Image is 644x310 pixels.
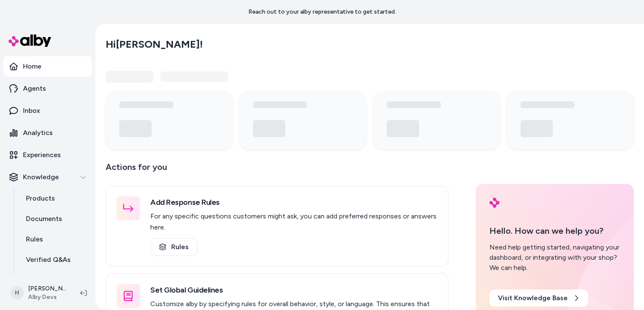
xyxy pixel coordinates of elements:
[106,38,203,51] h2: Hi [PERSON_NAME] !
[10,286,24,300] span: H
[23,106,40,116] p: Inbox
[3,145,92,165] a: Experiences
[489,242,620,273] div: Need help getting started, navigating your dashboard, or integrating with your shop? We can help.
[26,193,55,204] p: Products
[23,150,61,160] p: Experiences
[23,128,53,138] p: Analytics
[150,211,438,233] p: For any specific questions customers might ask, you can add preferred responses or answers here.
[23,83,46,94] p: Agents
[26,234,43,244] p: Rules
[28,284,66,293] p: [PERSON_NAME]
[17,250,92,270] a: Verified Q&As
[489,198,500,208] img: alby Logo
[248,8,396,16] p: Reach out to your alby representative to get started.
[150,196,438,208] h3: Add Response Rules
[106,160,448,181] p: Actions for you
[26,255,71,265] p: Verified Q&As
[3,167,92,187] button: Knowledge
[17,209,92,229] a: Documents
[28,293,66,301] span: Alby Devs
[5,279,73,307] button: H[PERSON_NAME]Alby Devs
[23,172,59,182] p: Knowledge
[3,56,92,77] a: Home
[26,214,62,224] p: Documents
[17,188,92,209] a: Products
[489,290,588,307] a: Visit Knowledge Base
[3,78,92,99] a: Agents
[150,238,198,256] a: Rules
[489,224,620,237] p: Hello. How can we help you?
[17,229,92,250] a: Rules
[17,270,92,290] a: Reviews
[3,100,92,121] a: Inbox
[9,34,51,47] img: alby Logo
[23,61,41,72] p: Home
[3,123,92,143] a: Analytics
[150,284,438,296] h3: Set Global Guidelines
